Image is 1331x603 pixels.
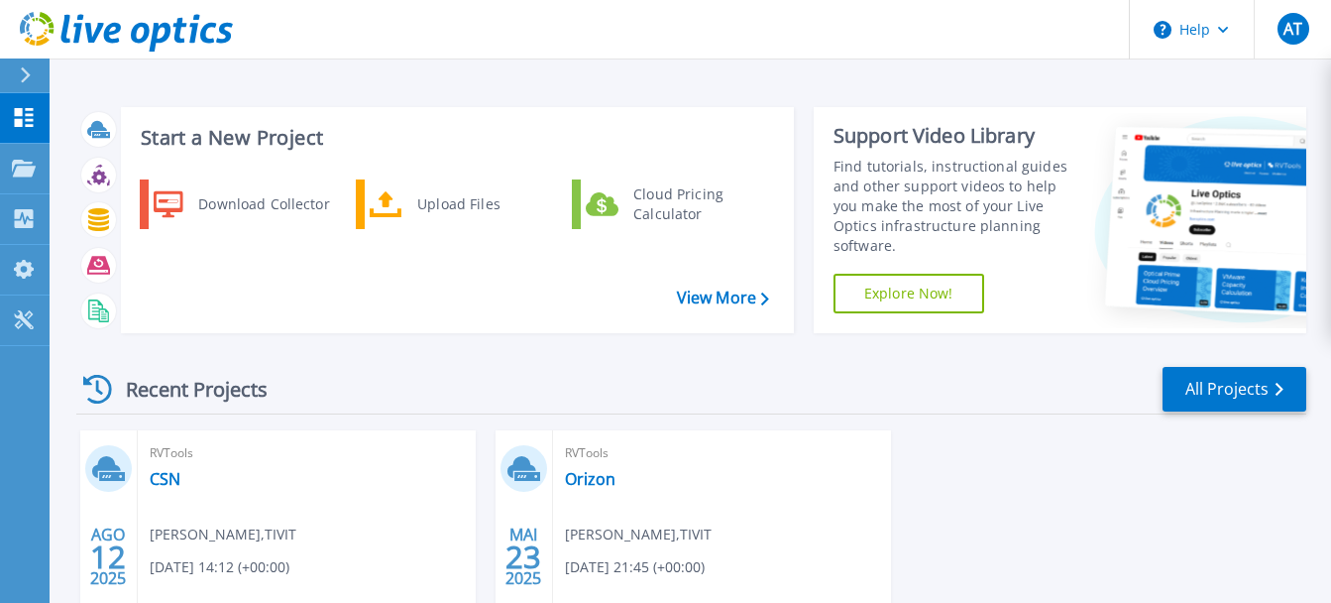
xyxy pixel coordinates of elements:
[76,365,294,414] div: Recent Projects
[150,469,180,489] a: CSN
[623,184,770,224] div: Cloud Pricing Calculator
[677,289,769,307] a: View More
[565,442,879,464] span: RVTools
[150,524,296,545] span: [PERSON_NAME] , TIVIT
[565,469,615,489] a: Orizon
[504,521,542,593] div: MAI 2025
[505,548,541,565] span: 23
[565,556,705,578] span: [DATE] 21:45 (+00:00)
[833,123,1078,149] div: Support Video Library
[188,184,338,224] div: Download Collector
[833,157,1078,256] div: Find tutorials, instructional guides and other support videos to help you make the most of your L...
[150,556,289,578] span: [DATE] 14:12 (+00:00)
[833,274,984,313] a: Explore Now!
[89,521,127,593] div: AGO 2025
[1283,21,1302,37] span: AT
[565,524,712,545] span: [PERSON_NAME] , TIVIT
[572,180,775,229] a: Cloud Pricing Calculator
[150,442,464,464] span: RVTools
[407,184,554,224] div: Upload Files
[1163,367,1306,412] a: All Projects
[356,180,559,229] a: Upload Files
[140,180,343,229] a: Download Collector
[141,127,768,149] h3: Start a New Project
[90,548,126,565] span: 12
